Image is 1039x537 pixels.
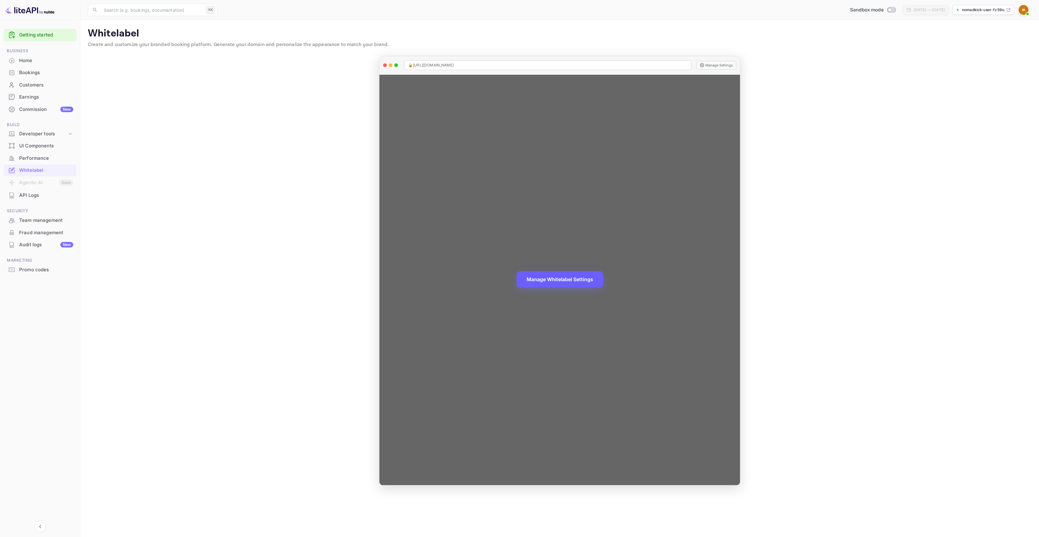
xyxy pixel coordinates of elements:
[4,214,76,226] a: Team management
[19,94,73,101] div: Earnings
[4,91,76,103] a: Earnings
[19,69,73,76] div: Bookings
[19,229,73,236] div: Fraud management
[4,29,76,41] div: Getting started
[60,242,73,247] div: New
[60,107,73,112] div: New
[206,6,215,14] div: ⌘K
[35,521,46,532] button: Collapse navigation
[19,106,73,113] div: Commission
[4,208,76,214] span: Security
[4,55,76,66] a: Home
[88,41,1032,49] p: Create and customize your branded booking platform. Generate your domain and personalize the appe...
[4,239,76,250] a: Audit logsNew
[19,266,73,273] div: Promo codes
[4,227,76,238] a: Fraud management
[19,82,73,89] div: Customers
[4,129,76,139] div: Developer tools
[4,264,76,275] a: Promo codes
[408,62,454,68] span: 🔒 [URL][DOMAIN_NAME]
[962,7,1005,13] p: nomadkick-user-fz59o.n...
[5,5,54,15] img: LiteAPI logo
[4,227,76,239] div: Fraud management
[19,130,67,137] div: Developer tools
[19,217,73,224] div: Team management
[4,79,76,91] a: Customers
[4,257,76,264] span: Marketing
[4,48,76,54] span: Business
[19,57,73,64] div: Home
[19,32,73,39] a: Getting started
[19,155,73,162] div: Performance
[19,142,73,150] div: UI Components
[4,121,76,128] span: Build
[4,164,76,176] a: Whitelabel
[4,67,76,78] a: Bookings
[4,104,76,115] a: CommissionNew
[4,140,76,151] a: UI Components
[4,189,76,201] div: API Logs
[100,4,203,16] input: Search (e.g. bookings, documentation)
[696,61,736,70] button: Manage Settings
[19,241,73,248] div: Audit logs
[4,55,76,67] div: Home
[19,192,73,199] div: API Logs
[4,239,76,251] div: Audit logsNew
[4,264,76,276] div: Promo codes
[517,271,603,287] button: Manage Whitelabel Settings
[4,104,76,116] div: CommissionNew
[4,67,76,79] div: Bookings
[4,214,76,226] div: Team management
[850,6,884,14] span: Sandbox mode
[848,6,898,14] div: Switch to Production mode
[4,152,76,164] a: Performance
[1019,5,1028,15] img: NomadKick
[914,7,945,13] div: [DATE] — [DATE]
[4,140,76,152] div: UI Components
[4,189,76,201] a: API Logs
[19,167,73,174] div: Whitelabel
[88,27,1032,40] p: Whitelabel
